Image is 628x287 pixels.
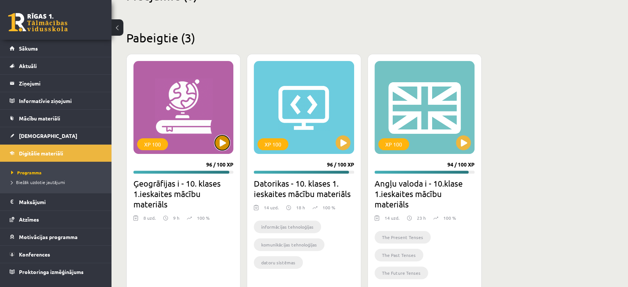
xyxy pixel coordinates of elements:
[10,145,102,162] a: Digitālie materiāli
[197,215,210,221] p: 100 %
[11,179,104,186] a: Biežāk uzdotie jautājumi
[254,178,354,199] h2: Datorikas - 10. klases 1. ieskaites mācību materiāls
[19,45,38,52] span: Sākums
[11,169,104,176] a: Programma
[10,40,102,57] a: Sākums
[19,193,102,210] legend: Maksājumi
[137,138,168,150] div: XP 100
[10,127,102,144] a: [DEMOGRAPHIC_DATA]
[19,75,102,92] legend: Ziņojumi
[10,193,102,210] a: Maksājumi
[10,92,102,109] a: Informatīvie ziņojumi
[19,216,39,223] span: Atzīmes
[254,238,324,251] li: komunikācijas tehnoloģijas
[10,263,102,280] a: Proktoringa izmēģinājums
[417,215,426,221] p: 23 h
[375,231,431,244] li: The Present Tenses
[19,132,77,139] span: [DEMOGRAPHIC_DATA]
[19,251,50,258] span: Konferences
[19,92,102,109] legend: Informatīvie ziņojumi
[19,268,84,275] span: Proktoringa izmēģinājums
[19,150,63,157] span: Digitālie materiāli
[443,215,456,221] p: 100 %
[133,178,233,209] h2: Ģeogrāfijas i - 10. klases 1.ieskaites mācību materiāls
[143,215,156,226] div: 8 uzd.
[264,204,279,215] div: 14 uzd.
[19,233,78,240] span: Motivācijas programma
[385,215,399,226] div: 14 uzd.
[19,115,60,122] span: Mācību materiāli
[10,246,102,263] a: Konferences
[126,30,602,45] h2: Pabeigtie (3)
[254,220,321,233] li: informācijas tehnoloģijas
[19,62,37,69] span: Aktuāli
[10,57,102,74] a: Aktuāli
[378,138,409,150] div: XP 100
[173,215,179,221] p: 9 h
[8,13,68,32] a: Rīgas 1. Tālmācības vidusskola
[10,110,102,127] a: Mācību materiāli
[375,267,428,279] li: The Future Tenses
[10,75,102,92] a: Ziņojumi
[11,170,42,175] span: Programma
[323,204,335,211] p: 100 %
[375,178,475,209] h2: Angļu valoda i - 10.klase 1.ieskaites mācību materiāls
[10,228,102,245] a: Motivācijas programma
[296,204,305,211] p: 18 h
[258,138,288,150] div: XP 100
[375,249,423,261] li: The Past Tenses
[11,179,65,185] span: Biežāk uzdotie jautājumi
[10,211,102,228] a: Atzīmes
[254,256,303,269] li: datoru sistēmas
